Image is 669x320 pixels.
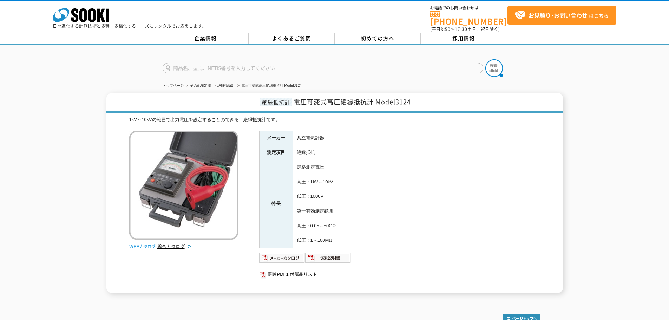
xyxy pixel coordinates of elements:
[293,131,540,145] td: 共立電気計器
[293,160,540,248] td: 定格測定電圧 高圧：1kV～10kV 低圧：1000V 第一有効測定範囲 高圧：0.05～50GΩ 低圧：1～100MΩ
[163,33,249,44] a: 企業情報
[455,26,467,32] span: 17:30
[249,33,335,44] a: よくあるご質問
[441,26,451,32] span: 8:50
[129,243,156,250] img: webカタログ
[259,131,293,145] th: メーカー
[260,98,292,106] span: 絶縁抵抗計
[259,270,540,279] a: 関連PDF1 付属品リスト
[430,6,507,10] span: お電話でのお問い合わせは
[529,11,588,19] strong: お見積り･お問い合わせ
[507,6,616,25] a: お見積り･お問い合わせはこちら
[163,84,184,87] a: トップページ
[129,116,540,124] div: 1kV～10kVの範囲で出力電圧を設定することのできる、絶縁抵抗計です。
[305,257,351,262] a: 取扱説明書
[157,244,192,249] a: 総合カタログ
[190,84,211,87] a: その他測定器
[259,160,293,248] th: 特長
[335,33,421,44] a: 初めての方へ
[293,145,540,160] td: 絶縁抵抗
[129,131,238,240] img: 電圧可変式高圧絶縁抵抗計 Model3124
[361,34,394,42] span: 初めての方へ
[430,26,500,32] span: (平日 ～ 土日、祝日除く)
[259,145,293,160] th: 測定項目
[163,63,483,73] input: 商品名、型式、NETIS番号を入力してください
[514,10,609,21] span: はこちら
[485,59,503,77] img: btn_search.png
[294,97,411,106] span: 電圧可変式高圧絶縁抵抗計 Model3124
[259,252,305,263] img: メーカーカタログ
[421,33,507,44] a: 採用情報
[259,257,305,262] a: メーカーカタログ
[236,82,302,90] li: 電圧可変式高圧絶縁抵抗計 Model3124
[305,252,351,263] img: 取扱説明書
[217,84,235,87] a: 絶縁抵抗計
[430,11,507,25] a: [PHONE_NUMBER]
[53,24,206,28] p: 日々進化する計測技術と多種・多様化するニーズにレンタルでお応えします。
